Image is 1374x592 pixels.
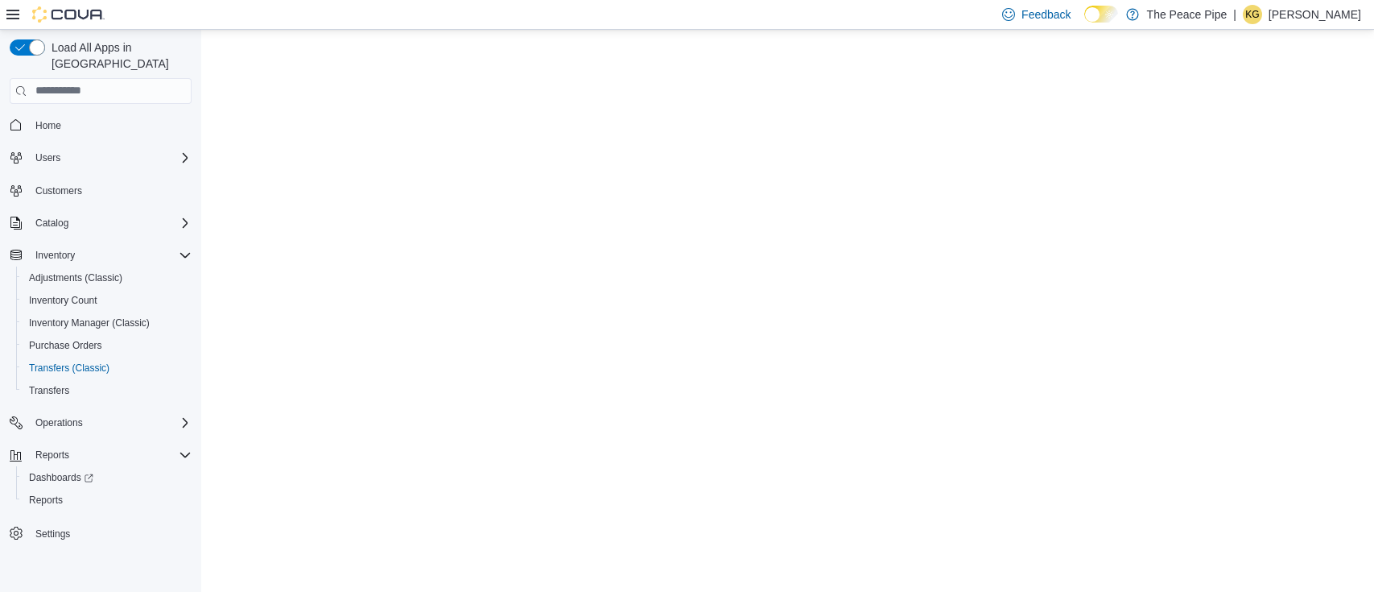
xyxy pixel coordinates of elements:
[29,246,192,265] span: Inventory
[29,445,192,465] span: Reports
[23,468,100,487] a: Dashboards
[35,528,70,540] span: Settings
[29,115,192,135] span: Home
[35,119,61,132] span: Home
[3,114,198,137] button: Home
[35,449,69,462] span: Reports
[3,212,198,234] button: Catalog
[10,107,192,587] nav: Complex example
[3,244,198,267] button: Inventory
[23,381,76,400] a: Transfers
[32,6,105,23] img: Cova
[23,268,129,288] a: Adjustments (Classic)
[29,494,63,507] span: Reports
[16,466,198,489] a: Dashboards
[23,468,192,487] span: Dashboards
[1147,5,1228,24] p: The Peace Pipe
[29,246,81,265] button: Inventory
[29,413,192,433] span: Operations
[29,148,67,168] button: Users
[29,116,68,135] a: Home
[16,379,198,402] button: Transfers
[29,471,93,484] span: Dashboards
[16,489,198,511] button: Reports
[35,151,60,164] span: Users
[16,312,198,334] button: Inventory Manager (Classic)
[29,413,89,433] button: Operations
[1243,5,1262,24] div: Khushi Gajeeban
[3,179,198,202] button: Customers
[1021,6,1071,23] span: Feedback
[1233,5,1236,24] p: |
[23,358,192,378] span: Transfers (Classic)
[3,412,198,434] button: Operations
[23,381,192,400] span: Transfers
[16,267,198,289] button: Adjustments (Classic)
[35,217,68,230] span: Catalog
[29,271,122,284] span: Adjustments (Classic)
[16,289,198,312] button: Inventory Count
[16,357,198,379] button: Transfers (Classic)
[29,524,76,544] a: Settings
[16,334,198,357] button: Purchase Orders
[3,521,198,544] button: Settings
[35,184,82,197] span: Customers
[3,147,198,169] button: Users
[23,291,192,310] span: Inventory Count
[29,445,76,465] button: Reports
[1245,5,1259,24] span: KG
[23,491,192,510] span: Reports
[35,249,75,262] span: Inventory
[29,523,192,543] span: Settings
[23,336,109,355] a: Purchase Orders
[29,384,69,397] span: Transfers
[29,181,89,201] a: Customers
[29,362,109,375] span: Transfers (Classic)
[23,313,156,333] a: Inventory Manager (Classic)
[29,294,97,307] span: Inventory Count
[45,39,192,72] span: Load All Apps in [GEOGRAPHIC_DATA]
[23,491,69,510] a: Reports
[1269,5,1361,24] p: [PERSON_NAME]
[23,336,192,355] span: Purchase Orders
[1084,6,1118,23] input: Dark Mode
[29,339,102,352] span: Purchase Orders
[23,268,192,288] span: Adjustments (Classic)
[29,317,150,329] span: Inventory Manager (Classic)
[29,180,192,201] span: Customers
[23,291,104,310] a: Inventory Count
[23,358,116,378] a: Transfers (Classic)
[23,313,192,333] span: Inventory Manager (Classic)
[29,213,192,233] span: Catalog
[29,148,192,168] span: Users
[29,213,75,233] button: Catalog
[35,416,83,429] span: Operations
[3,444,198,466] button: Reports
